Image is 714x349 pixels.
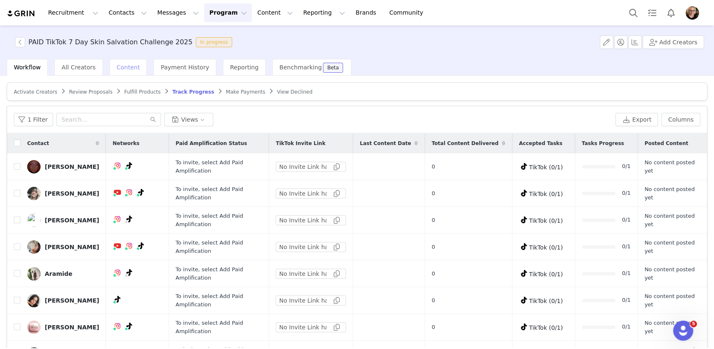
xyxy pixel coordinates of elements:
img: b4ddf367-daa4-492f-8d68-1a7c650b6918.jpg [27,160,41,173]
a: 0/1 [622,296,631,305]
span: 0 [432,189,435,198]
img: instagram.svg [114,323,121,329]
button: Search [624,3,642,22]
span: Track Progress [172,89,214,95]
a: [PERSON_NAME] [27,321,99,334]
span: [object Object] [15,37,235,47]
img: instagram.svg [126,189,133,196]
span: Fulfill Products [124,89,161,95]
h3: PAID TikTok 7 Day Skin Salvation Challenge 2025 [28,37,192,47]
a: Community [384,3,432,22]
span: Activate Creators [14,89,57,95]
span: Workflow [14,64,41,71]
button: Contacts [104,3,152,22]
span: Total Content Delivered [432,140,499,147]
span: To invite, select Add Paid Amplification [176,239,243,254]
a: [PERSON_NAME] [27,187,99,200]
span: To invite, select Add Paid Amplification [176,186,243,201]
iframe: Intercom live chat [673,321,693,341]
button: Recruitment [43,3,103,22]
button: Content [252,3,298,22]
img: db188e9e-7806-445b-9d7d-51901d611f36.jpg [27,240,41,254]
span: Payment History [161,64,209,71]
div: [PERSON_NAME] [45,163,99,170]
span: 5 [690,321,697,327]
span: 0 [432,163,435,171]
button: 1 Filter [14,113,53,126]
span: 0 [432,216,435,224]
div: No content posted yet [645,212,697,228]
span: All Creators [61,64,95,71]
a: 0/1 [622,162,631,171]
span: To invite, select Add Paid Amplification [176,320,243,334]
span: Posted Content [645,140,688,147]
img: e432f806-768e-4b82-99af-11c80e8537a5.jpg [27,294,41,307]
span: Benchmarking [279,64,322,71]
button: Program [204,3,252,22]
a: Brands [351,3,384,22]
a: [PERSON_NAME] [27,240,99,254]
div: Beta [327,65,339,70]
input: Search... [56,113,161,126]
div: [PERSON_NAME] [45,217,99,224]
img: instagram.svg [114,216,121,222]
span: Review Proposals [69,89,113,95]
span: TikTok (0/1) [529,324,563,331]
i: icon: search [150,117,156,122]
span: To invite, select Add Paid Amplification [176,293,243,308]
div: No content posted yet [645,265,697,282]
div: No content posted yet [645,239,697,255]
span: Content [117,64,140,71]
a: 0/1 [622,323,631,331]
a: 0/1 [622,189,631,198]
div: [PERSON_NAME] [45,324,99,331]
img: bce1ee7e-874a-45b7-adf4-e09e56ac607a.jpg [27,187,41,200]
span: Reporting [230,64,258,71]
a: 0/1 [622,242,631,251]
div: Aramide [45,270,72,277]
a: [PERSON_NAME] [27,160,99,173]
span: TikTok Invite Link [276,140,325,147]
span: TikTok (0/1) [529,271,563,278]
button: Views [164,113,213,126]
span: View Declined [277,89,312,95]
span: Make Payments [226,89,265,95]
span: TikTok (0/1) [529,164,563,171]
img: grin logo [7,10,36,18]
button: Columns [661,113,700,126]
img: 8af11bc4-cc5b-461d-8da5-e9a96a29d650.jpg [27,267,41,280]
span: TikTok (0/1) [529,217,563,224]
div: No content posted yet [645,319,697,335]
span: 0 [432,323,435,331]
button: Profile [681,6,707,20]
div: No content posted yet [645,158,697,175]
a: Tasks [643,3,661,22]
div: [PERSON_NAME] [45,297,99,304]
span: To invite, select Add Paid Amplification [176,266,243,281]
div: [PERSON_NAME] [45,244,99,250]
a: [PERSON_NAME] [27,294,99,307]
div: No content posted yet [645,185,697,201]
a: Aramide [27,267,99,280]
span: To invite, select Add Paid Amplification [176,213,243,227]
span: Accepted Tasks [519,140,563,147]
a: 0/1 [622,269,631,278]
span: 0 [432,270,435,278]
img: 21732f32-69a0-45ae-859d-4cca98b6cbba.jpg [686,6,699,20]
button: Export [615,113,658,126]
span: 0 [432,296,435,305]
span: To invite, select Add Paid Amplification [176,159,243,174]
span: Contact [27,140,49,147]
span: TikTok (0/1) [529,298,563,304]
span: Last Content Date [360,140,411,147]
div: [PERSON_NAME] [45,190,99,197]
span: Tasks Progress [582,140,624,147]
button: Notifications [662,3,680,22]
a: [PERSON_NAME] [27,214,99,227]
span: In progress [196,37,232,47]
span: Networks [113,140,139,147]
img: dba8f4eb-25bb-4d62-a953-df3a019fba74.jpg [27,214,41,227]
img: b4d2fc93-92ff-404e-97d2-9759c180cf4e.jpg [27,321,41,334]
img: instagram.svg [114,162,121,169]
